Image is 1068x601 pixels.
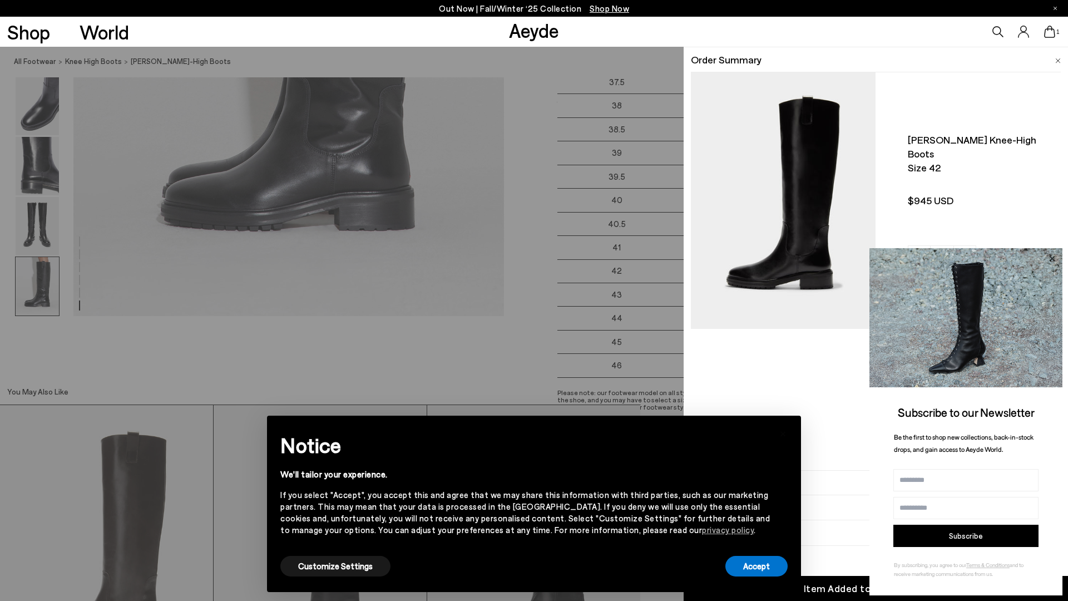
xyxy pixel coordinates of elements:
div: Item Added to Cart [804,582,895,595]
a: Terms & Conditions [966,561,1010,568]
img: 2a6287a1333c9a56320fd6e7b3c4a9a9.jpg [869,248,1062,387]
span: $945 USD [908,194,1054,208]
a: + [953,245,976,268]
span: 1 [1055,29,1061,35]
span: Be the first to shop new collections, back-in-stock drops, and gain access to Aeyde World. [894,433,1034,454]
span: [PERSON_NAME] knee-high boots [908,133,1054,161]
a: - [908,245,931,268]
span: Subscribe to our Newsletter [898,405,1035,419]
p: Out Now | Fall/Winter ‘25 Collection [439,2,629,16]
span: Order Summary [691,53,762,67]
span: Size 42 [908,161,1054,175]
button: Customize Settings [280,556,390,577]
a: Shop [7,22,50,42]
img: AEYDE-HENRY-CALF-LEATHER-BLACK-1_38eed109-ee1a-4e34-a4a6-db5c1351dc88_900x.jpg [691,72,876,329]
button: Accept [725,556,788,577]
span: By subscribing, you agree to our [894,561,966,568]
div: If you select "Accept", you accept this and agree that we may share this information with third p... [280,489,770,536]
h2: Notice [280,431,770,460]
button: Subscribe [893,525,1039,547]
a: World [80,22,129,42]
button: Close this notice [770,419,797,446]
div: We'll tailor your experience. [280,469,770,480]
a: privacy policy [702,525,754,535]
a: Aeyde [509,18,559,42]
span: × [779,424,787,440]
span: Navigate to /collections/new-in [590,3,629,13]
a: 1 [1044,26,1055,38]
